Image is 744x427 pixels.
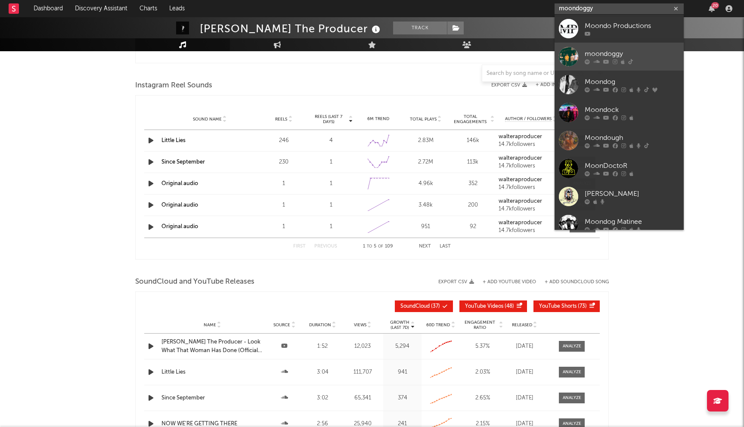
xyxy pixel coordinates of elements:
div: 14.7k followers [499,185,563,191]
span: Name [204,322,216,328]
span: ( 73 ) [539,304,587,309]
div: [PERSON_NAME] [585,189,679,199]
div: 20 [711,2,719,9]
div: 1 [262,201,305,210]
div: 374 [385,394,419,402]
a: moondoggy [555,43,684,71]
div: [DATE] [507,342,542,351]
button: Export CSV [438,279,474,285]
span: Instagram Reel Sounds [135,80,212,91]
div: moondoggy [585,49,679,59]
button: + Add SoundCloud Song [536,280,609,285]
button: Track [393,22,447,34]
span: ( 48 ) [465,304,514,309]
div: 111,707 [344,368,381,377]
a: Original audio [161,224,198,229]
div: Moondock [585,105,679,115]
div: + Add Instagram Reel Sound [527,83,609,87]
a: Moondog Matinee [555,210,684,238]
div: 3:04 [306,368,340,377]
span: SoundCloud [400,304,430,309]
div: 1 [310,223,353,231]
div: 2.72M [404,158,447,167]
a: walteraproducer [499,177,563,183]
button: Previous [314,244,337,249]
a: Since September [161,394,263,402]
div: 352 [452,179,495,188]
a: Original audio [161,181,198,186]
div: Moondo Productions [585,21,679,31]
button: YouTube Shorts(73) [533,300,600,312]
div: 941 [385,368,419,377]
div: 92 [452,223,495,231]
a: [PERSON_NAME] The Producer - Look What That Woman Has Done (Official Audio) [161,338,263,355]
a: [PERSON_NAME] [555,183,684,210]
strong: walteraproducer [499,177,542,183]
span: Total Engagements [452,114,490,124]
div: Moondog [585,77,679,87]
span: YouTube Videos [465,304,503,309]
a: Moondock [555,99,684,127]
input: Search for artists [555,3,684,14]
div: 5.37 % [462,342,503,351]
div: 12,023 [344,342,381,351]
a: Little Lies [161,368,263,377]
button: + Add Instagram Reel Sound [536,83,609,87]
div: 2.03 % [462,368,503,377]
button: YouTube Videos(48) [459,300,527,312]
div: 113k [452,158,495,167]
div: 14.7k followers [499,228,563,234]
strong: walteraproducer [499,155,542,161]
strong: walteraproducer [499,198,542,204]
div: 230 [262,158,305,167]
button: Next [419,244,431,249]
p: (Last 7d) [390,325,409,330]
a: walteraproducer [499,134,563,140]
div: 1 [310,179,353,188]
button: 20 [709,5,715,12]
span: Total Plays [410,117,437,122]
div: 4 [310,136,353,145]
div: 951 [404,223,447,231]
span: Sound Name [193,117,222,122]
a: walteraproducer [499,220,563,226]
div: 14.7k followers [499,142,563,148]
span: of [378,244,383,248]
span: Source [273,322,290,328]
span: Engagement Ratio [462,320,498,330]
div: 2.83M [404,136,447,145]
div: 1 [310,158,353,167]
div: 1 [262,179,305,188]
span: Released [512,322,532,328]
span: to [369,48,374,52]
a: MoonDoctoR [555,155,684,183]
div: 1 5 109 [354,241,402,252]
span: Reels [275,117,287,122]
span: Views [354,322,366,328]
a: Since September [161,159,205,165]
div: [DATE] [507,394,542,402]
span: 60D Trend [426,322,450,328]
div: 14.7k followers [499,163,563,169]
div: 1:52 [306,342,340,351]
strong: walteraproducer [499,220,542,226]
div: 1 [310,201,353,210]
span: YouTube Shorts [539,304,577,309]
div: 3.48k [404,201,447,210]
div: 6M Trend [357,116,400,122]
span: Reels (last 7 days) [310,114,347,124]
div: 246 [262,136,305,145]
a: Moondough [555,127,684,155]
div: 4.96k [404,179,447,188]
div: 5,294 [385,342,419,351]
div: [DATE] [507,368,542,377]
button: First [293,244,306,249]
button: + Add SoundCloud Song [545,280,609,285]
span: ( 37 ) [400,304,440,309]
span: of [380,48,385,52]
button: Last [440,244,451,249]
div: 200 [452,201,495,210]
